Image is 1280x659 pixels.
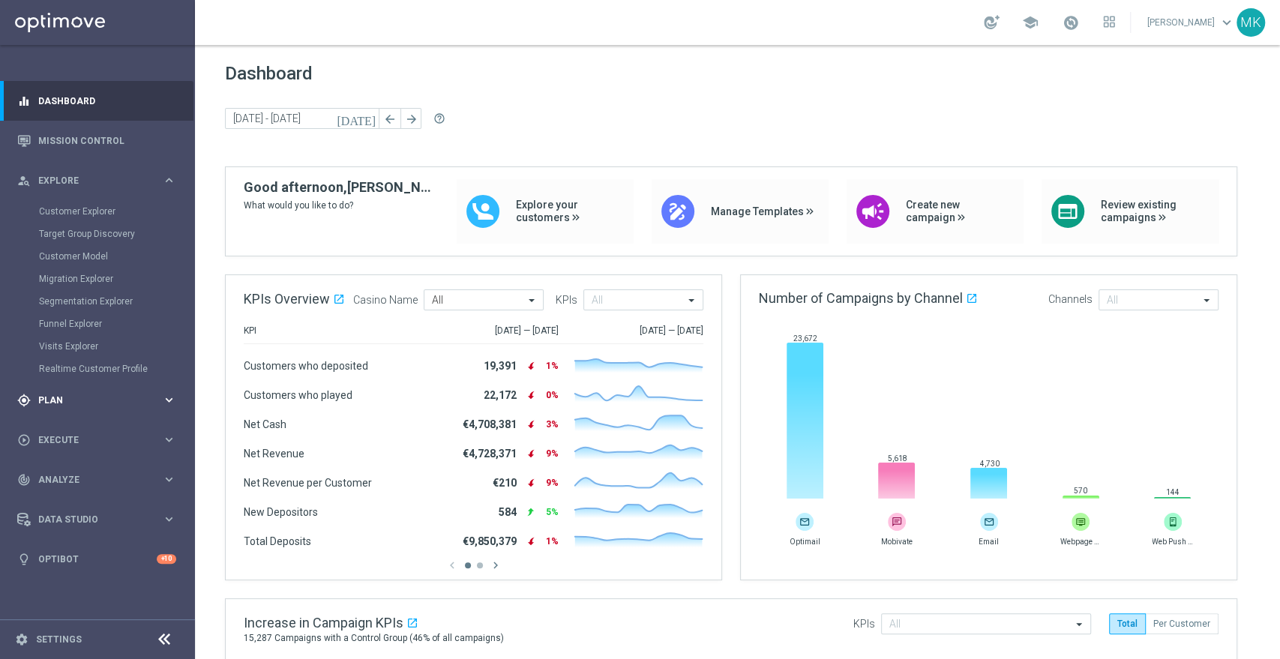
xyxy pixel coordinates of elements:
[38,121,176,160] a: Mission Control
[162,393,176,407] i: keyboard_arrow_right
[39,245,193,268] div: Customer Model
[162,512,176,526] i: keyboard_arrow_right
[16,434,177,446] button: play_circle_outline Execute keyboard_arrow_right
[162,433,176,447] i: keyboard_arrow_right
[16,95,177,107] button: equalizer Dashboard
[39,268,193,290] div: Migration Explorer
[17,539,176,579] div: Optibot
[16,514,177,526] button: Data Studio keyboard_arrow_right
[17,394,31,407] i: gps_fixed
[1146,11,1237,34] a: [PERSON_NAME]keyboard_arrow_down
[17,553,31,566] i: lightbulb
[39,358,193,380] div: Realtime Customer Profile
[17,433,162,447] div: Execute
[16,135,177,147] button: Mission Control
[39,335,193,358] div: Visits Explorer
[17,433,31,447] i: play_circle_outline
[39,290,193,313] div: Segmentation Explorer
[38,539,157,579] a: Optibot
[39,295,156,307] a: Segmentation Explorer
[39,228,156,240] a: Target Group Discovery
[38,475,162,484] span: Analyze
[16,553,177,565] button: lightbulb Optibot +10
[38,81,176,121] a: Dashboard
[38,176,162,185] span: Explore
[17,174,162,187] div: Explore
[16,175,177,187] button: person_search Explore keyboard_arrow_right
[1219,14,1235,31] span: keyboard_arrow_down
[39,318,156,330] a: Funnel Explorer
[38,396,162,405] span: Plan
[17,81,176,121] div: Dashboard
[39,340,156,352] a: Visits Explorer
[38,436,162,445] span: Execute
[16,474,177,486] button: track_changes Analyze keyboard_arrow_right
[1022,14,1039,31] span: school
[39,205,156,217] a: Customer Explorer
[15,633,28,646] i: settings
[39,363,156,375] a: Realtime Customer Profile
[1237,8,1265,37] div: MK
[16,394,177,406] button: gps_fixed Plan keyboard_arrow_right
[17,174,31,187] i: person_search
[17,94,31,108] i: equalizer
[17,473,31,487] i: track_changes
[38,515,162,524] span: Data Studio
[157,554,176,564] div: +10
[39,200,193,223] div: Customer Explorer
[39,273,156,285] a: Migration Explorer
[17,394,162,407] div: Plan
[17,473,162,487] div: Analyze
[162,173,176,187] i: keyboard_arrow_right
[17,121,176,160] div: Mission Control
[39,250,156,262] a: Customer Model
[39,313,193,335] div: Funnel Explorer
[17,513,162,526] div: Data Studio
[162,472,176,487] i: keyboard_arrow_right
[39,223,193,245] div: Target Group Discovery
[36,635,82,644] a: Settings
